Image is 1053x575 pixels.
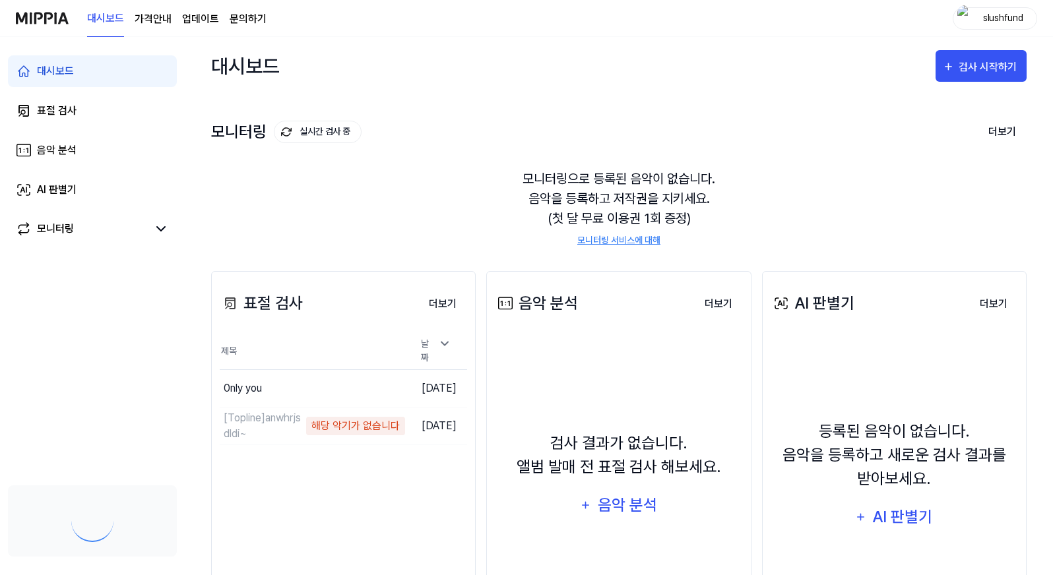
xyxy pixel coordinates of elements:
a: 대시보드 [8,55,177,87]
div: 음악 분석 [495,291,578,315]
a: AI 판별기 [8,174,177,206]
button: 실시간 검사 중 [274,121,362,143]
a: 모니터링 서비스에 대해 [577,233,660,247]
a: 음악 분석 [8,135,177,166]
div: 모니터링으로 등록된 음악이 없습니다. 음악을 등록하고 저작권을 지키세요. (첫 달 무료 이용권 1회 증정) [211,153,1027,263]
div: AI 판별기 [771,291,854,315]
div: 음악 분석 [37,142,77,158]
a: 문의하기 [230,11,267,27]
div: [Topline] anwhrjsdldi~ [224,410,303,442]
th: 제목 [220,332,405,370]
div: 해당 악기가 없습니다 [306,417,405,435]
div: 검사 결과가 없습니다. 앨범 발매 전 표절 검사 해보세요. [517,431,721,479]
a: 표절 검사 [8,95,177,127]
button: 검사 시작하기 [936,50,1027,82]
button: AI 판별기 [846,501,942,533]
a: 대시보드 [87,1,124,37]
div: 표절 검사 [220,291,303,315]
div: slushfund [977,11,1029,25]
a: 더보기 [969,290,1018,317]
button: 더보기 [418,291,467,317]
div: 표절 검사 [37,103,77,119]
button: profileslushfund [953,7,1037,30]
a: 가격안내 [135,11,172,27]
div: AI 판별기 [871,504,934,530]
button: 더보기 [694,291,743,317]
a: 모니터링 [16,221,148,237]
a: 더보기 [694,290,743,317]
div: 대시보드 [211,50,280,82]
img: monitoring Icon [280,126,293,138]
a: 더보기 [418,290,467,317]
div: 0nly you [224,380,262,396]
button: 더보기 [978,118,1027,146]
button: 음악 분석 [571,489,666,521]
div: 등록된 음악이 없습니다. 음악을 등록하고 새로운 검사 결과를 받아보세요. [771,419,1018,491]
div: 대시보드 [37,63,74,79]
a: 업데이트 [182,11,219,27]
button: 더보기 [969,291,1018,317]
div: 날짜 [416,333,457,369]
div: 음악 분석 [596,493,658,518]
div: 검사 시작하기 [959,59,1020,76]
td: [DATE] [405,408,467,445]
img: profile [957,5,973,32]
td: [DATE] [405,370,467,408]
div: 모니터링 [211,121,362,143]
div: AI 판별기 [37,182,77,198]
div: 모니터링 [37,221,74,237]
